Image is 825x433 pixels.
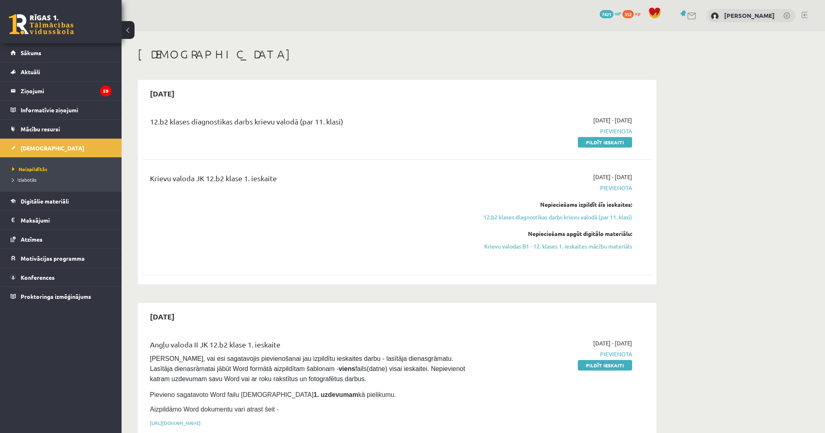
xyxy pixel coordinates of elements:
span: Motivācijas programma [21,255,85,262]
a: Motivācijas programma [11,249,111,268]
i: 59 [100,86,111,96]
legend: Ziņojumi [21,81,111,100]
span: [DEMOGRAPHIC_DATA] [21,144,84,152]
a: Sākums [11,43,111,62]
a: [URL][DOMAIN_NAME] [150,420,201,426]
span: Pievienota [479,350,632,358]
strong: viens [339,365,355,372]
strong: 1. uzdevumam [314,391,358,398]
span: Pievienota [479,184,632,192]
span: [DATE] - [DATE] [593,173,632,181]
a: Rīgas 1. Tālmācības vidusskola [9,14,74,34]
legend: Informatīvie ziņojumi [21,101,111,119]
a: Informatīvie ziņojumi [11,101,111,119]
a: 352 xp [622,10,644,17]
a: 7421 mP [600,10,621,17]
legend: Maksājumi [21,211,111,229]
span: xp [635,10,640,17]
span: Aktuāli [21,68,40,75]
div: Angļu valoda II JK 12.b2 klase 1. ieskaite [150,339,467,354]
span: Proktoringa izmēģinājums [21,293,91,300]
span: Izlabotās [12,176,36,183]
span: Konferences [21,274,55,281]
a: Pildīt ieskaiti [578,360,632,371]
img: Tīna Kante [711,12,719,20]
a: Mācību resursi [11,120,111,138]
a: Atzīmes [11,230,111,249]
span: mP [615,10,621,17]
div: 12.b2 klases diagnostikas darbs krievu valodā (par 11. klasi) [150,116,467,131]
span: Neizpildītās [12,166,47,172]
a: Proktoringa izmēģinājums [11,287,111,306]
div: Nepieciešams apgūt digitālo materiālu: [479,229,632,238]
a: 12.b2 klases diagnostikas darbs krievu valodā (par 11. klasi) [479,213,632,221]
a: Izlabotās [12,176,113,183]
a: Digitālie materiāli [11,192,111,210]
span: Pievieno sagatavoto Word failu [DEMOGRAPHIC_DATA] kā pielikumu. [150,391,396,398]
a: Aktuāli [11,62,111,81]
span: 352 [622,10,634,18]
span: [DATE] - [DATE] [593,116,632,124]
a: Konferences [11,268,111,287]
div: Nepieciešams izpildīt šīs ieskaites: [479,200,632,209]
h2: [DATE] [142,84,183,103]
div: Krievu valoda JK 12.b2 klase 1. ieskaite [150,173,467,188]
a: [PERSON_NAME] [724,11,775,19]
a: Ziņojumi59 [11,81,111,100]
span: 7421 [600,10,613,18]
h1: [DEMOGRAPHIC_DATA] [138,47,656,61]
span: Sākums [21,49,41,56]
a: [DEMOGRAPHIC_DATA] [11,139,111,157]
span: Pievienota [479,127,632,135]
h2: [DATE] [142,307,183,326]
span: Mācību resursi [21,125,60,133]
span: Aizpildāmo Word dokumentu vari atrast šeit - [150,406,279,413]
a: Pildīt ieskaiti [578,137,632,148]
span: [DATE] - [DATE] [593,339,632,347]
a: Neizpildītās [12,165,113,173]
a: Maksājumi [11,211,111,229]
span: Atzīmes [21,236,43,243]
span: [PERSON_NAME], vai esi sagatavojis pievienošanai jau izpildītu ieskaites darbu - lasītāja dienasg... [150,355,467,382]
span: Digitālie materiāli [21,197,69,205]
a: Krievu valodas B1 - 12. klases 1. ieskaites mācību materiāls [479,242,632,251]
